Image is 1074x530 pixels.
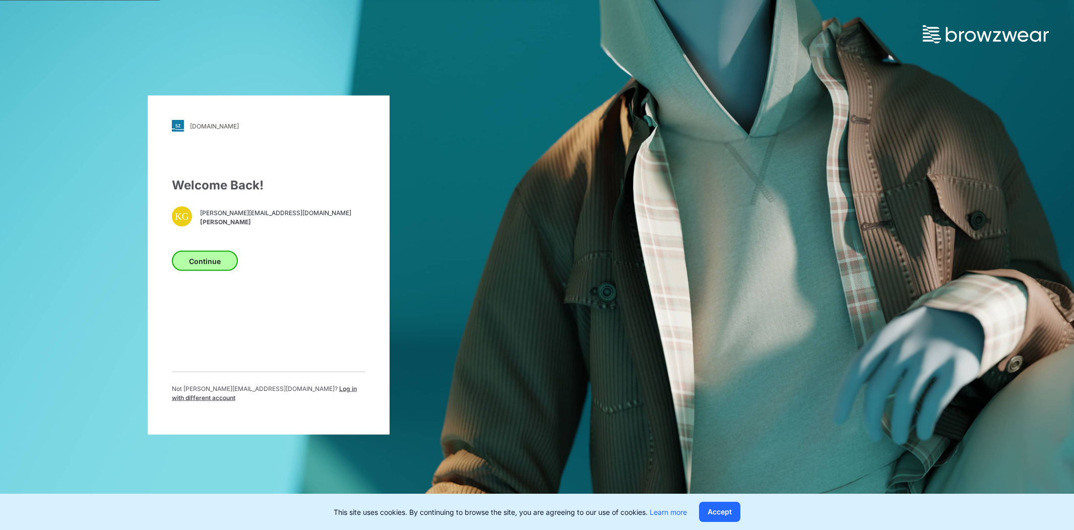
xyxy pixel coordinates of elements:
a: Learn more [650,508,687,516]
div: Welcome Back! [172,176,365,194]
div: KG [172,207,192,227]
a: [DOMAIN_NAME] [172,120,365,132]
div: [DOMAIN_NAME] [190,122,239,129]
button: Accept [699,502,740,522]
img: browzwear-logo.73288ffb.svg [923,25,1049,43]
p: Not [PERSON_NAME][EMAIL_ADDRESS][DOMAIN_NAME] ? [172,384,365,403]
span: [PERSON_NAME] [200,217,351,226]
p: This site uses cookies. By continuing to browse the site, you are agreeing to our use of cookies. [334,507,687,517]
img: svg+xml;base64,PHN2ZyB3aWR0aD0iMjgiIGhlaWdodD0iMjgiIHZpZXdCb3g9IjAgMCAyOCAyOCIgZmlsbD0ibm9uZSIgeG... [172,120,184,132]
button: Continue [172,251,238,271]
span: [PERSON_NAME][EMAIL_ADDRESS][DOMAIN_NAME] [200,208,351,217]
